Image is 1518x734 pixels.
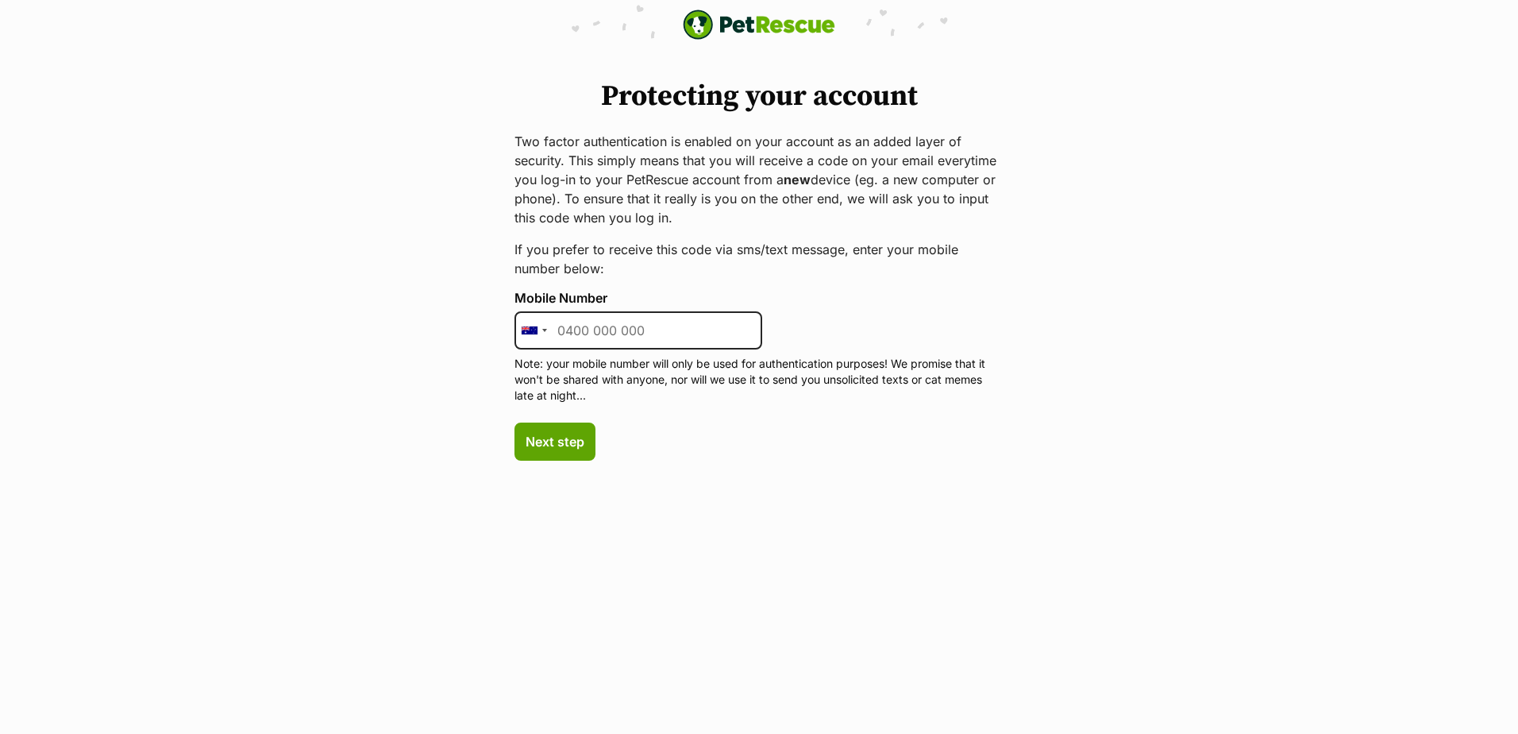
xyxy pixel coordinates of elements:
[514,132,1004,227] p: Two factor authentication is enabled on your account as an added layer of security. This simply m...
[784,172,811,187] strong: new
[514,311,762,350] input: 0400 000 000
[514,291,1004,305] label: Mobile Number
[514,240,1004,278] p: If you prefer to receive this code via sms/text message, enter your mobile number below:
[514,356,1004,404] p: Note: your mobile number will only be used for authentication purposes! We promise that it won't ...
[514,423,595,461] button: Next step
[514,81,1004,113] h1: Protecting your account
[526,432,584,451] span: Next step
[683,10,835,40] a: PetRescue
[515,312,552,349] div: Australia: +61
[683,10,835,40] img: logo-e224e6f780fb5917bec1dbf3a21bbac754714ae5b6737aabdf751b685950b380.svg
